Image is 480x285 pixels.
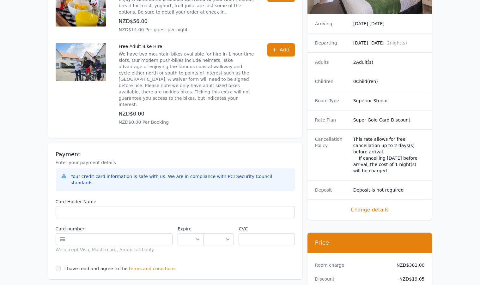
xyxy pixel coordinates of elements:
dd: 2 Adult(s) [353,59,425,65]
dd: - NZD$19.05 [392,276,425,282]
dt: Room Type [315,98,348,104]
dd: Superior Studio [353,98,425,104]
dd: 0 Child(ren) [353,78,425,85]
label: . [204,226,234,232]
dd: Super Gold Card Discount [353,117,425,123]
button: Add [267,43,295,56]
dt: Arriving [315,21,348,27]
p: NZD$0.00 [119,110,255,118]
dt: Rate Plan [315,117,348,123]
label: Expire [178,226,204,232]
dt: Discount [315,276,386,282]
dt: Children [315,78,348,85]
span: terms and conditions [129,265,176,272]
p: NZD$56.00 [119,18,255,25]
dd: NZD$381.00 [392,262,425,268]
dd: [DATE] [DATE] [353,40,425,46]
span: Change details [315,206,425,214]
dt: Cancellation Policy [315,136,348,174]
label: Card number [56,226,173,232]
span: 2 night(s) [387,40,407,45]
p: Enter your payment details [56,159,295,166]
label: CVC [239,226,295,232]
p: Free Adult Bike Hire [119,43,255,50]
p: We have two mountain bikes available for hire in 1 hour time slots. Our modern push-bikes include... [119,51,255,108]
dt: Adults [315,59,348,65]
dt: Room charge [315,262,386,268]
dt: Departing [315,40,348,46]
label: Card Holder Name [56,199,295,205]
dd: Deposit is not required [353,187,425,193]
p: NZD$0.00 Per Booking [119,119,255,125]
div: We accept Visa, Mastercard, Amex card only. [56,246,173,253]
label: I have read and agree to the [64,266,128,271]
div: This rate allows for free cancellation up to 2 days(s) before arrival. If cancelling [DATE] befor... [353,136,425,174]
p: NZD$14.00 Per guest per night [119,27,255,33]
div: Your credit card information is safe with us. We are in compliance with PCI Security Council stan... [71,173,290,186]
h3: Payment [56,151,295,158]
dt: Deposit [315,187,348,193]
span: Add [280,46,289,54]
h3: Price [315,239,425,246]
dd: [DATE] [DATE] [353,21,425,27]
img: Free Adult Bike Hire [56,43,106,81]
